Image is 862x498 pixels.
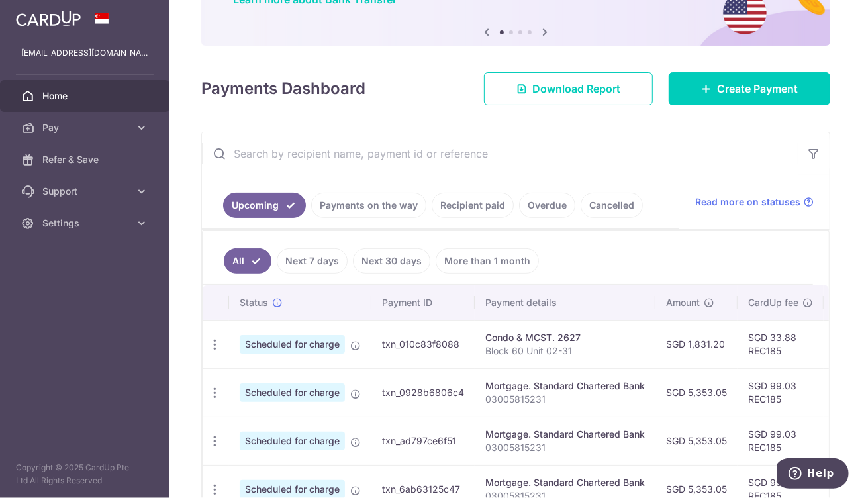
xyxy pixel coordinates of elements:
[669,72,830,105] a: Create Payment
[371,417,475,465] td: txn_ad797ce6f51
[202,132,798,175] input: Search by recipient name, payment id or reference
[277,248,348,274] a: Next 7 days
[581,193,643,218] a: Cancelled
[485,428,645,441] div: Mortgage. Standard Chartered Bank
[353,248,430,274] a: Next 30 days
[432,193,514,218] a: Recipient paid
[748,296,798,309] span: CardUp fee
[738,417,824,465] td: SGD 99.03 REC185
[475,285,655,320] th: Payment details
[240,432,345,450] span: Scheduled for charge
[695,195,814,209] a: Read more on statuses
[717,81,798,97] span: Create Payment
[16,11,81,26] img: CardUp
[485,393,645,406] p: 03005815231
[519,193,575,218] a: Overdue
[42,89,130,103] span: Home
[655,320,738,368] td: SGD 1,831.20
[371,368,475,417] td: txn_0928b6806c4
[485,344,645,358] p: Block 60 Unit 02-31
[21,46,148,60] p: [EMAIL_ADDRESS][DOMAIN_NAME]
[485,476,645,489] div: Mortgage. Standard Chartered Bank
[485,331,645,344] div: Condo & MCST. 2627
[224,248,271,274] a: All
[42,185,130,198] span: Support
[485,441,645,454] p: 03005815231
[42,217,130,230] span: Settings
[655,368,738,417] td: SGD 5,353.05
[240,335,345,354] span: Scheduled for charge
[485,379,645,393] div: Mortgage. Standard Chartered Bank
[371,320,475,368] td: txn_010c83f8088
[666,296,700,309] span: Amount
[484,72,653,105] a: Download Report
[240,296,268,309] span: Status
[532,81,620,97] span: Download Report
[240,383,345,402] span: Scheduled for charge
[42,153,130,166] span: Refer & Save
[655,417,738,465] td: SGD 5,353.05
[738,320,824,368] td: SGD 33.88 REC185
[201,77,365,101] h4: Payments Dashboard
[695,195,800,209] span: Read more on statuses
[371,285,475,320] th: Payment ID
[436,248,539,274] a: More than 1 month
[738,368,824,417] td: SGD 99.03 REC185
[223,193,306,218] a: Upcoming
[42,121,130,134] span: Pay
[311,193,426,218] a: Payments on the way
[777,458,849,491] iframe: Opens a widget where you can find more information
